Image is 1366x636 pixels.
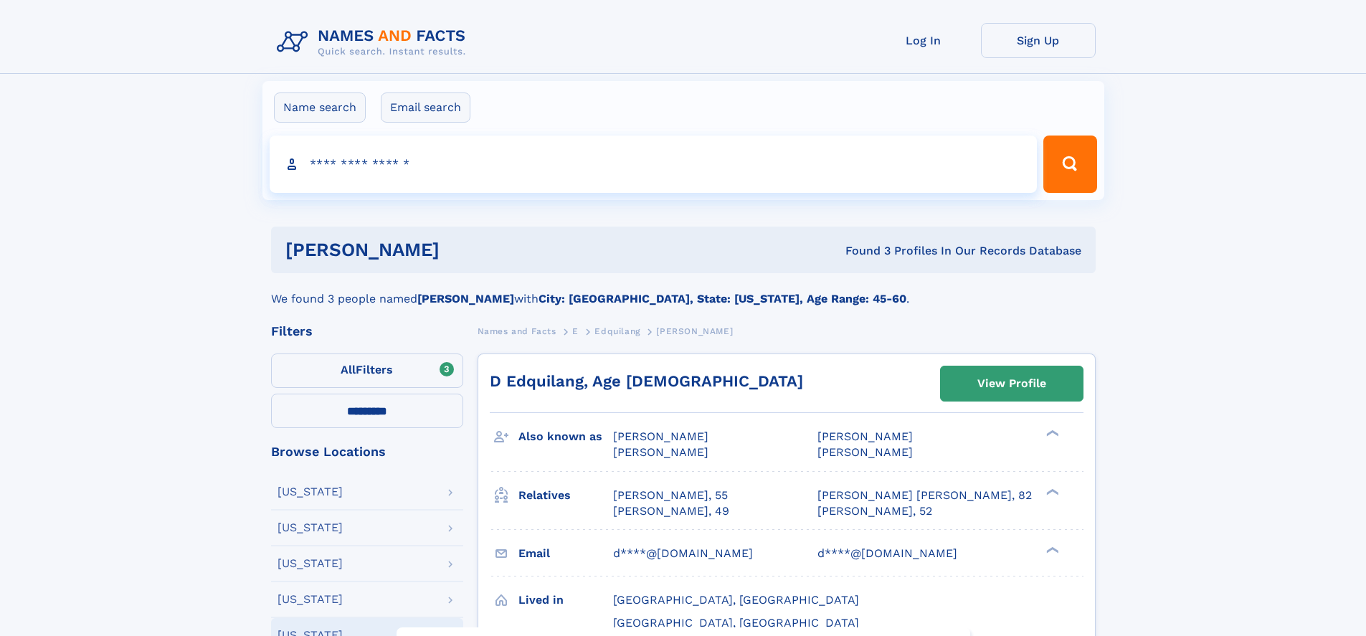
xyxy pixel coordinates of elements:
[274,92,366,123] label: Name search
[594,322,640,340] a: Edquilang
[1043,429,1060,438] div: ❯
[270,136,1038,193] input: search input
[642,243,1081,259] div: Found 3 Profiles In Our Records Database
[572,322,579,340] a: E
[613,488,728,503] a: [PERSON_NAME], 55
[278,558,343,569] div: [US_STATE]
[594,326,640,336] span: Edquilang
[381,92,470,123] label: Email search
[341,363,356,376] span: All
[417,292,514,305] b: [PERSON_NAME]
[285,241,642,259] h1: [PERSON_NAME]
[539,292,906,305] b: City: [GEOGRAPHIC_DATA], State: [US_STATE], Age Range: 45-60
[1043,136,1096,193] button: Search Button
[271,325,463,338] div: Filters
[278,594,343,605] div: [US_STATE]
[1043,545,1060,554] div: ❯
[518,588,613,612] h3: Lived in
[613,429,708,443] span: [PERSON_NAME]
[817,488,1032,503] a: [PERSON_NAME] [PERSON_NAME], 82
[1043,487,1060,496] div: ❯
[817,445,913,459] span: [PERSON_NAME]
[271,353,463,388] label: Filters
[278,522,343,533] div: [US_STATE]
[941,366,1083,401] a: View Profile
[271,445,463,458] div: Browse Locations
[518,483,613,508] h3: Relatives
[656,326,733,336] span: [PERSON_NAME]
[278,486,343,498] div: [US_STATE]
[613,616,859,630] span: [GEOGRAPHIC_DATA], [GEOGRAPHIC_DATA]
[613,593,859,607] span: [GEOGRAPHIC_DATA], [GEOGRAPHIC_DATA]
[613,445,708,459] span: [PERSON_NAME]
[977,367,1046,400] div: View Profile
[866,23,981,58] a: Log In
[478,322,556,340] a: Names and Facts
[981,23,1096,58] a: Sign Up
[817,503,932,519] a: [PERSON_NAME], 52
[817,429,913,443] span: [PERSON_NAME]
[613,503,729,519] a: [PERSON_NAME], 49
[271,23,478,62] img: Logo Names and Facts
[271,273,1096,308] div: We found 3 people named with .
[518,541,613,566] h3: Email
[490,372,803,390] a: D Edquilang, Age [DEMOGRAPHIC_DATA]
[572,326,579,336] span: E
[518,424,613,449] h3: Also known as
